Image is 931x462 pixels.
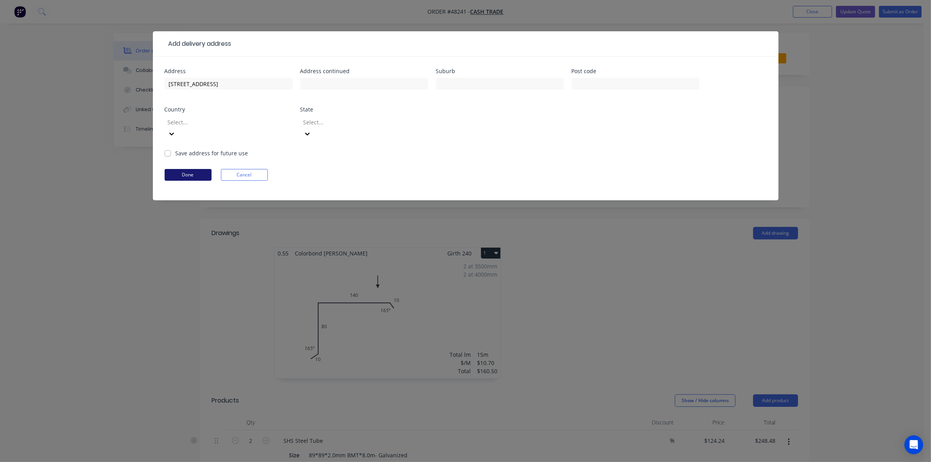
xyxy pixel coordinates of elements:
[904,435,923,454] div: Open Intercom Messenger
[165,169,212,181] button: Done
[436,68,564,74] div: Suburb
[165,68,292,74] div: Address
[300,107,428,112] div: State
[572,68,700,74] div: Post code
[165,39,231,49] div: Add delivery address
[221,169,268,181] button: Cancel
[300,68,428,74] div: Address continued
[176,149,248,157] label: Save address for future use
[165,107,292,112] div: Country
